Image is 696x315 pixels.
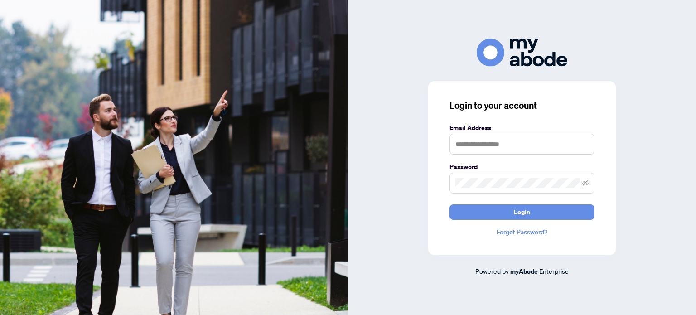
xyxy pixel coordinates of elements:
[449,99,594,112] h3: Login to your account
[475,267,509,275] span: Powered by
[449,204,594,220] button: Login
[510,267,538,276] a: myAbode
[449,227,594,237] a: Forgot Password?
[449,123,594,133] label: Email Address
[449,162,594,172] label: Password
[582,180,589,186] span: eye-invisible
[514,205,530,219] span: Login
[477,39,567,66] img: ma-logo
[539,267,569,275] span: Enterprise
